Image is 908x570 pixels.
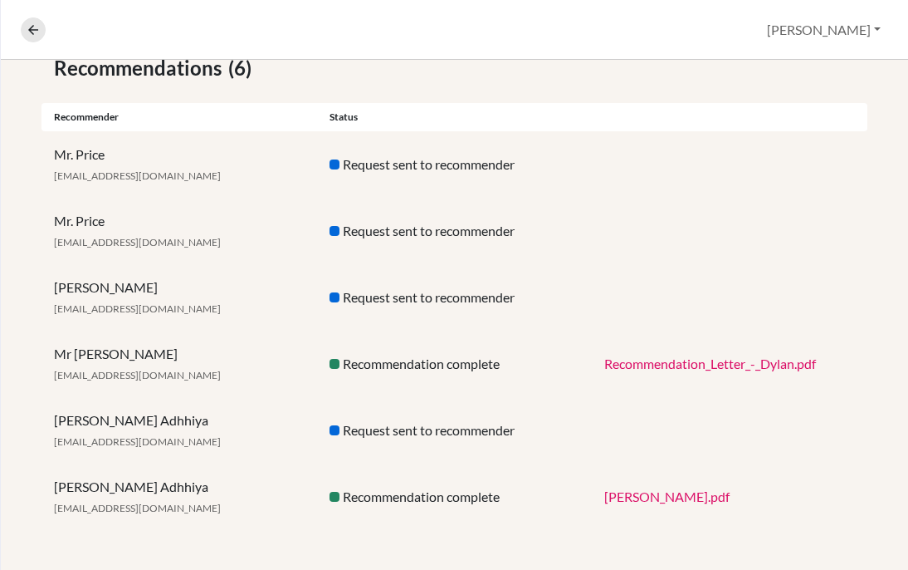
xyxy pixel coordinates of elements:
span: [EMAIL_ADDRESS][DOMAIN_NAME] [54,170,221,182]
span: (6) [228,53,258,83]
div: Request sent to recommender [317,420,593,440]
div: [PERSON_NAME] Adhhiya [41,477,317,517]
a: Recommendation_Letter_-_Dylan.pdf [604,356,816,371]
div: Request sent to recommender [317,221,593,241]
span: [EMAIL_ADDRESS][DOMAIN_NAME] [54,302,221,315]
div: Recommender [41,110,317,125]
div: Request sent to recommender [317,155,593,174]
span: [EMAIL_ADDRESS][DOMAIN_NAME] [54,369,221,381]
div: Request sent to recommender [317,287,593,307]
span: Recommendations [54,53,228,83]
span: [EMAIL_ADDRESS][DOMAIN_NAME] [54,502,221,514]
div: Mr. Price [41,145,317,184]
div: Status [317,110,593,125]
div: Mr. Price [41,211,317,251]
div: Recommendation complete [317,487,593,507]
span: [EMAIL_ADDRESS][DOMAIN_NAME] [54,435,221,448]
button: [PERSON_NAME] [759,14,888,46]
a: [PERSON_NAME].pdf [604,489,730,504]
div: Recommendation complete [317,354,593,374]
span: [EMAIL_ADDRESS][DOMAIN_NAME] [54,236,221,248]
div: [PERSON_NAME] Adhhiya [41,410,317,450]
div: Mr [PERSON_NAME] [41,344,317,384]
div: [PERSON_NAME] [41,278,317,317]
